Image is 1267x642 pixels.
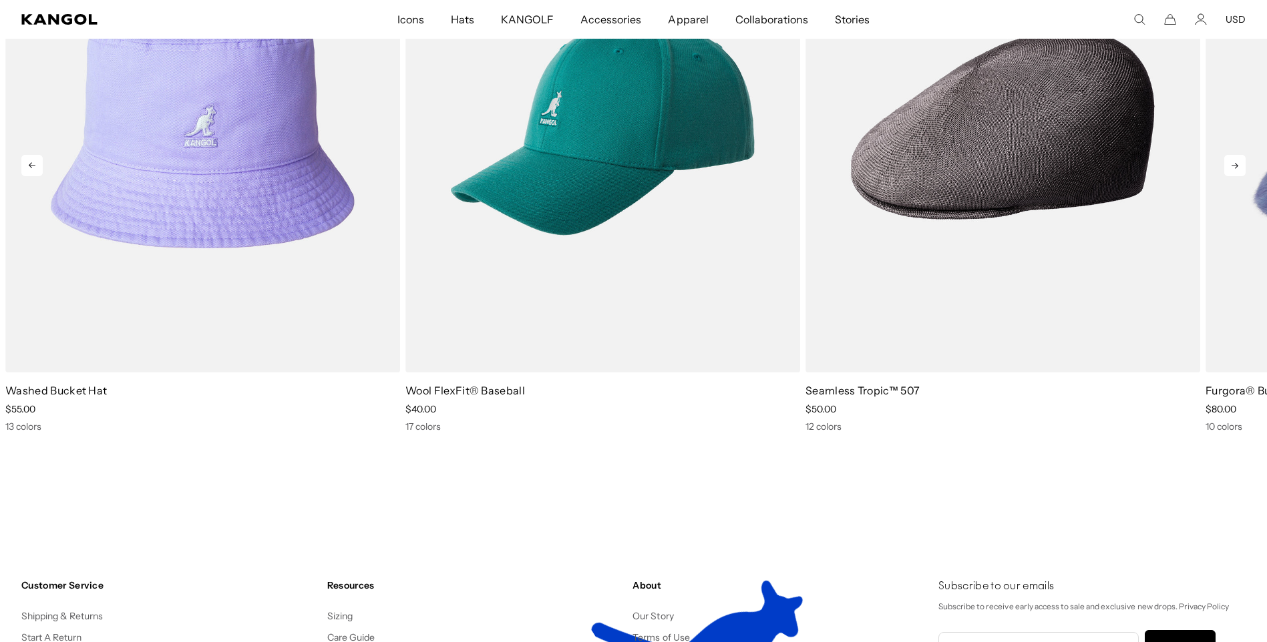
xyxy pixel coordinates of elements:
[1133,13,1145,25] summary: Search here
[405,403,436,415] span: $40.00
[1164,13,1176,25] button: Cart
[938,579,1246,594] h4: Subscribe to our emails
[21,579,317,591] h4: Customer Service
[1195,13,1207,25] a: Account
[938,599,1246,614] p: Subscribe to receive early access to sale and exclusive new drops. Privacy Policy
[805,403,836,415] span: $50.00
[5,420,400,432] div: 13 colors
[21,610,104,622] a: Shipping & Returns
[21,14,263,25] a: Kangol
[5,403,35,415] span: $55.00
[805,384,920,397] a: Seamless Tropic™ 507
[327,579,622,591] h4: Resources
[5,384,107,397] a: Washed Bucket Hat
[632,579,928,591] h4: About
[327,610,353,622] a: Sizing
[1206,403,1236,415] span: $80.00
[1226,13,1246,25] button: USD
[632,610,673,622] a: Our Story
[405,420,800,432] div: 17 colors
[805,420,1200,432] div: 12 colors
[405,384,525,397] a: Wool FlexFit® Baseball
